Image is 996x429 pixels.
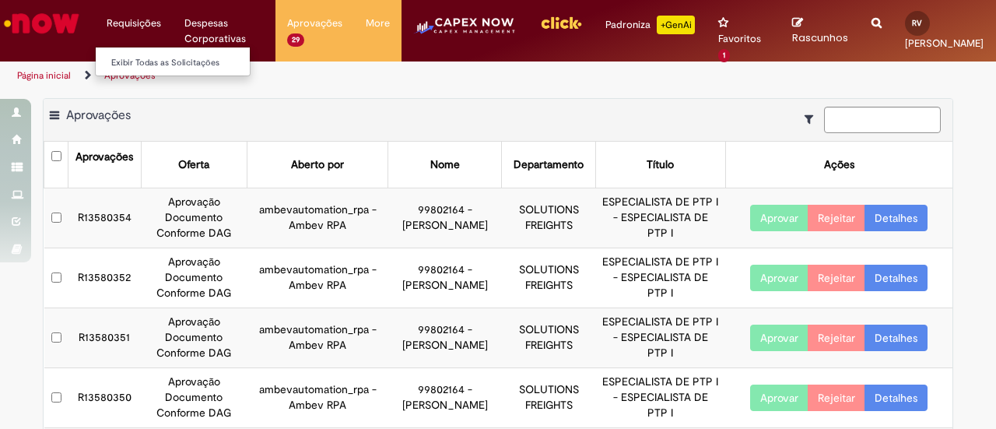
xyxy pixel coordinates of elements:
[514,157,584,173] div: Departamento
[388,188,502,248] td: 99802164 - [PERSON_NAME]
[750,325,808,351] button: Aprovar
[141,308,247,368] td: Aprovação Documento Conforme DAG
[247,368,388,428] td: ambevautomation_rpa - Ambev RPA
[388,308,502,368] td: 99802164 - [PERSON_NAME]
[805,114,821,125] i: Mostrar filtros para: Suas Solicitações
[184,16,264,47] span: Despesas Corporativas
[792,16,848,45] a: Rascunhos
[750,385,808,411] button: Aprovar
[287,33,304,47] span: 29
[430,157,460,173] div: Nome
[75,149,133,165] div: Aprovações
[864,325,928,351] a: Detalhes
[247,308,388,368] td: ambevautomation_rpa - Ambev RPA
[68,248,141,308] td: R13580352
[596,308,726,368] td: ESPECIALISTA DE PTP I - ESPECIALISTA DE PTP I
[718,31,761,47] span: Favoritos
[808,385,865,411] button: Rejeitar
[68,308,141,368] td: R13580351
[366,16,390,31] span: More
[596,188,726,248] td: ESPECIALISTA DE PTP I - ESPECIALISTA DE PTP I
[657,16,695,34] p: +GenAi
[502,308,596,368] td: SOLUTIONS FREIGHTS
[750,265,808,291] button: Aprovar
[502,188,596,248] td: SOLUTIONS FREIGHTS
[247,248,388,308] td: ambevautomation_rpa - Ambev RPA
[596,368,726,428] td: ESPECIALISTA DE PTP I - ESPECIALISTA DE PTP I
[66,107,131,123] span: Aprovações
[647,157,674,173] div: Título
[824,157,854,173] div: Ações
[596,248,726,308] td: ESPECIALISTA DE PTP I - ESPECIALISTA DE PTP I
[864,205,928,231] a: Detalhes
[178,157,209,173] div: Oferta
[864,265,928,291] a: Detalhes
[808,205,865,231] button: Rejeitar
[2,8,82,39] img: ServiceNow
[12,62,652,90] ul: Trilhas de página
[413,16,517,47] img: CapexLogo5.png
[388,368,502,428] td: 99802164 - [PERSON_NAME]
[502,368,596,428] td: SOLUTIONS FREIGHTS
[141,248,247,308] td: Aprovação Documento Conforme DAG
[96,55,267,72] a: Exibir Todas as Solicitações
[107,16,161,31] span: Requisições
[912,18,922,28] span: RV
[502,248,596,308] td: SOLUTIONS FREIGHTS
[718,49,730,62] span: 1
[792,30,848,45] span: Rascunhos
[540,11,582,34] img: click_logo_yellow_360x200.png
[291,157,344,173] div: Aberto por
[388,248,502,308] td: 99802164 - [PERSON_NAME]
[750,205,808,231] button: Aprovar
[95,47,251,76] ul: Requisições
[287,16,342,31] span: Aprovações
[68,142,141,188] th: Aprovações
[808,265,865,291] button: Rejeitar
[605,16,695,34] div: Padroniza
[68,368,141,428] td: R13580350
[247,188,388,248] td: ambevautomation_rpa - Ambev RPA
[864,385,928,411] a: Detalhes
[141,368,247,428] td: Aprovação Documento Conforme DAG
[17,69,71,82] a: Página inicial
[68,188,141,248] td: R13580354
[141,188,247,248] td: Aprovação Documento Conforme DAG
[808,325,865,351] button: Rejeitar
[905,37,984,50] span: [PERSON_NAME]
